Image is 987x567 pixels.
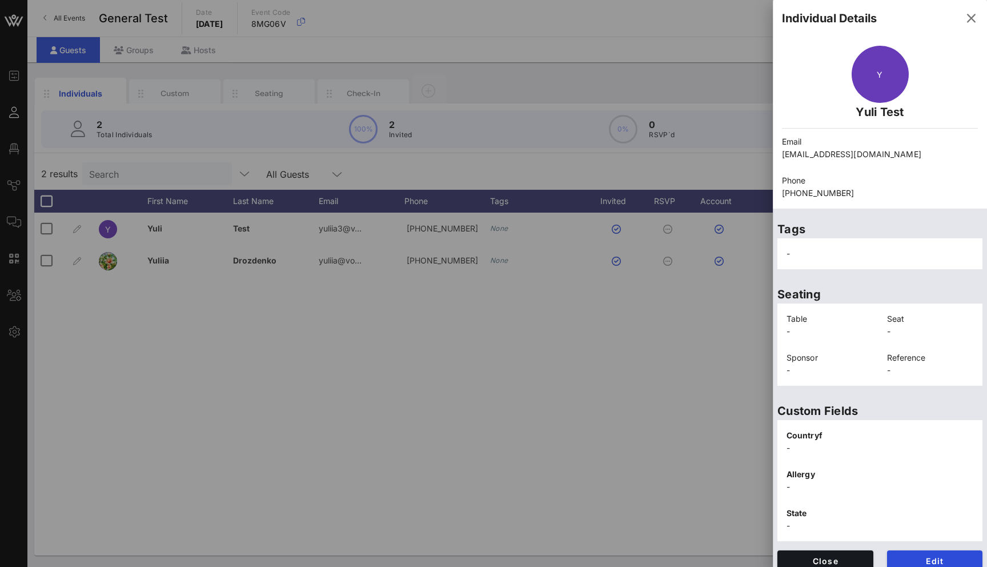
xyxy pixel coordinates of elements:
p: Custom Fields [777,402,982,420]
span: Edit [896,556,974,566]
p: Sponsor [787,352,873,364]
span: - [787,249,790,258]
p: - [887,325,974,338]
p: Allergy [787,468,973,481]
p: Yuli Test [782,103,978,121]
p: Email [782,135,978,148]
p: Seat [887,313,974,325]
p: - [787,481,973,493]
p: Countryf [787,429,973,442]
p: Table [787,313,873,325]
p: - [787,520,973,532]
p: State [787,507,973,520]
p: - [787,325,873,338]
p: Seating [777,285,982,304]
p: Reference [887,352,974,364]
p: Tags [777,220,982,238]
p: - [787,364,873,377]
span: Close [787,556,864,566]
div: Individual Details [782,10,877,27]
span: Y [877,70,882,79]
p: - [787,442,973,454]
p: - [887,364,974,377]
p: [EMAIL_ADDRESS][DOMAIN_NAME] [782,148,978,161]
p: Phone [782,174,978,187]
p: [PHONE_NUMBER] [782,187,978,199]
